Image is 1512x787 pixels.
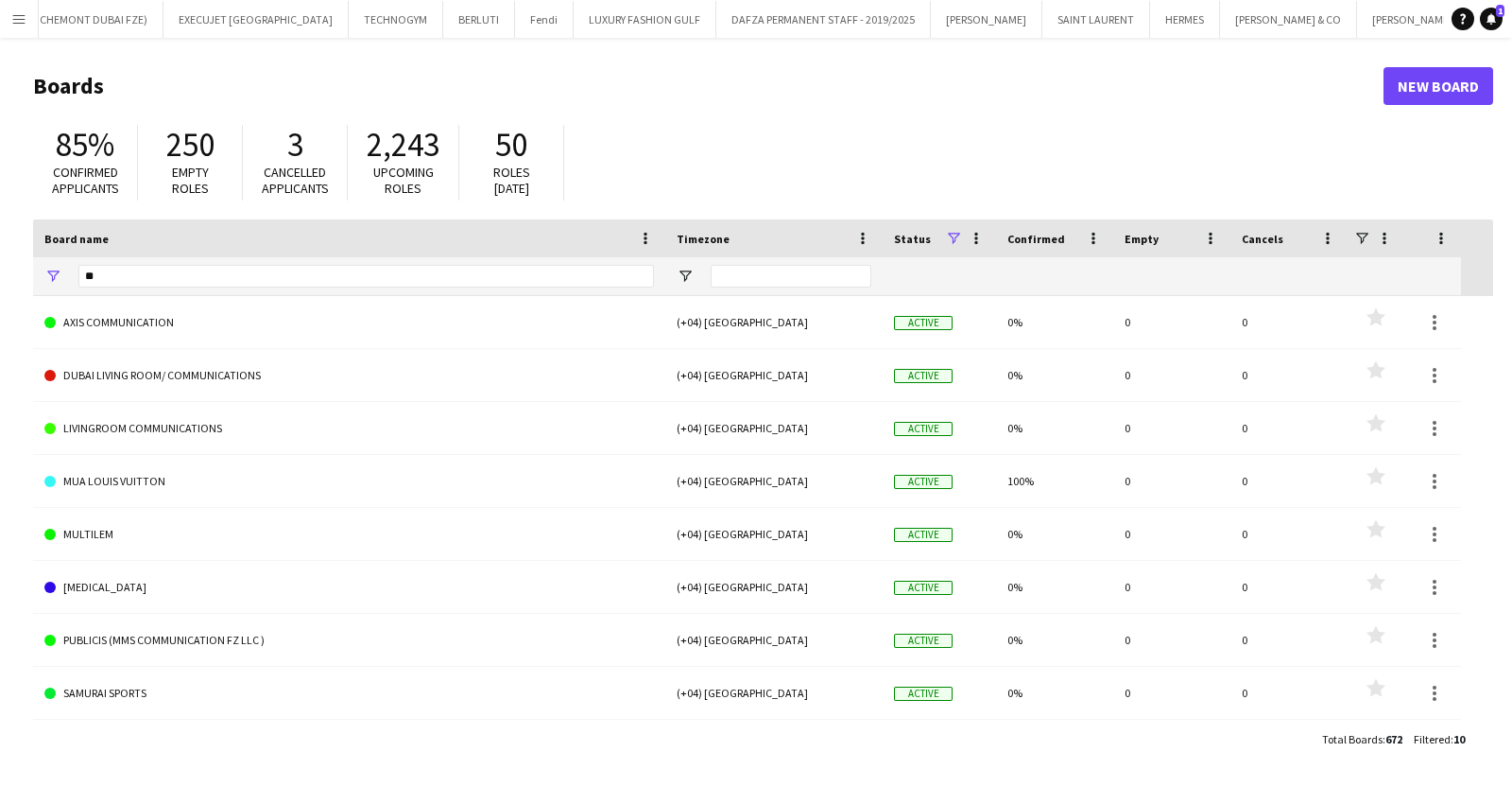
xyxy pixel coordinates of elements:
span: Empty [1125,232,1159,246]
span: Timezone [677,232,730,246]
a: [MEDICAL_DATA] [44,561,654,614]
div: (+04) [GEOGRAPHIC_DATA] [665,349,883,401]
div: 0 [1230,667,1348,719]
span: Cancels [1242,232,1283,246]
button: Open Filter Menu [44,268,61,285]
span: Total Boards [1322,732,1383,746]
h1: Boards [33,72,1383,100]
div: 0 [1113,402,1230,454]
div: (+04) [GEOGRAPHIC_DATA] [665,296,883,348]
span: Active [894,581,953,595]
a: SO MUCH TROUBLE [44,720,654,773]
button: TECHNOGYM [349,1,443,38]
span: Active [894,634,953,648]
div: (+04) [GEOGRAPHIC_DATA] [665,455,883,507]
div: 0 [1113,455,1230,507]
button: Open Filter Menu [677,268,694,285]
div: 100% [996,455,1113,507]
span: Cancelled applicants [262,164,329,197]
div: 0 [1230,720,1348,772]
span: Board name [44,232,109,246]
button: [PERSON_NAME] [931,1,1042,38]
div: 0 [1230,561,1348,613]
div: 0 [1230,296,1348,348]
div: 0 [1113,720,1230,772]
div: 0% [996,349,1113,401]
div: 0% [996,614,1113,666]
a: MUA LOUIS VUITTON [44,455,654,508]
div: : [1414,721,1465,758]
div: 0 [1230,614,1348,666]
span: Active [894,369,953,383]
div: 0 [1113,614,1230,666]
div: 0 [1113,561,1230,613]
button: SAINT LAURENT [1042,1,1150,38]
a: MULTILEM [44,508,654,561]
div: : [1322,721,1402,758]
div: (+04) [GEOGRAPHIC_DATA] [665,667,883,719]
button: HERMES [1150,1,1220,38]
a: PUBLICIS (MMS COMMUNICATION FZ LLC ) [44,614,654,667]
span: Roles [DATE] [493,164,530,197]
div: 0 [1230,349,1348,401]
span: Confirmed applicants [52,164,119,197]
div: 0% [996,561,1113,613]
button: LUXURY FASHION GULF [574,1,716,38]
div: 0% [996,508,1113,560]
button: DAFZA PERMANENT STAFF - 2019/2025 [716,1,931,38]
div: (+04) [GEOGRAPHIC_DATA] [665,720,883,772]
span: Status [894,232,931,246]
button: Fendi [515,1,574,38]
div: 0% [996,720,1113,772]
a: LIVINGROOM COMMUNICATIONS [44,402,654,455]
span: 10 [1453,732,1465,746]
button: [PERSON_NAME] [1357,1,1469,38]
span: Active [894,687,953,701]
div: 0 [1230,508,1348,560]
div: 0 [1230,402,1348,454]
div: 0 [1113,667,1230,719]
span: 3 [287,124,303,166]
span: Active [894,528,953,542]
div: 0% [996,402,1113,454]
div: 0 [1113,508,1230,560]
span: Filtered [1414,732,1451,746]
a: DUBAI LIVING ROOM/ COMMUNICATIONS [44,349,654,402]
div: 0 [1113,296,1230,348]
button: BERLUTI [443,1,515,38]
div: (+04) [GEOGRAPHIC_DATA] [665,614,883,666]
span: Empty roles [172,164,209,197]
div: 0% [996,667,1113,719]
span: Active [894,475,953,489]
span: 50 [495,124,527,166]
span: Active [894,316,953,330]
button: EXECUJET [GEOGRAPHIC_DATA] [163,1,349,38]
div: 0 [1230,455,1348,507]
div: 0 [1113,349,1230,401]
span: Confirmed [1007,232,1065,246]
span: 672 [1385,732,1402,746]
div: (+04) [GEOGRAPHIC_DATA] [665,561,883,613]
input: Timezone Filter Input [711,265,871,288]
div: (+04) [GEOGRAPHIC_DATA] [665,508,883,560]
a: 1 [1480,8,1503,30]
button: [PERSON_NAME] & CO [1220,1,1357,38]
a: SAMURAI SPORTS [44,667,654,720]
div: (+04) [GEOGRAPHIC_DATA] [665,402,883,454]
span: Active [894,422,953,436]
span: Upcoming roles [373,164,434,197]
span: 1 [1496,5,1504,17]
span: 2,243 [367,124,439,166]
div: 0% [996,296,1113,348]
a: AXIS COMMUNICATION [44,296,654,349]
span: 85% [56,124,114,166]
a: New Board [1383,67,1493,105]
span: 250 [166,124,215,166]
input: Board name Filter Input [78,265,654,288]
